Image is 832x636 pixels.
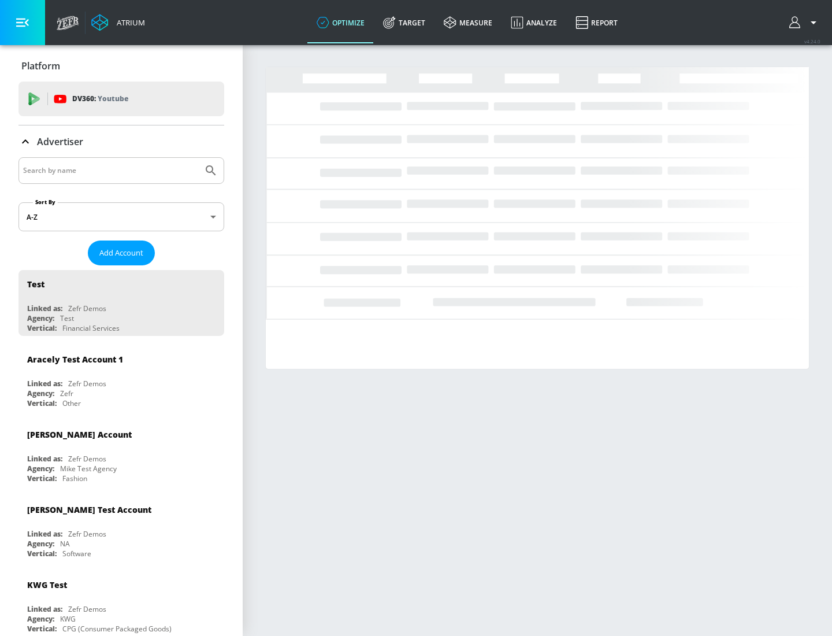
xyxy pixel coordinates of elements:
div: Test [60,313,74,323]
p: Youtube [98,93,128,105]
div: Linked as: [27,379,62,389]
div: KWG Test [27,579,67,590]
label: Sort By [33,198,58,206]
a: Analyze [502,2,566,43]
div: Advertiser [18,125,224,158]
div: [PERSON_NAME] AccountLinked as:Zefr DemosAgency:Mike Test AgencyVertical:Fashion [18,420,224,486]
div: DV360: Youtube [18,82,224,116]
div: [PERSON_NAME] Test AccountLinked as:Zefr DemosAgency:NAVertical:Software [18,496,224,561]
div: Zefr Demos [68,604,106,614]
div: Linked as: [27,604,62,614]
div: Aracely Test Account 1Linked as:Zefr DemosAgency:ZefrVertical:Other [18,345,224,411]
div: Zefr Demos [68,454,106,464]
div: Zefr [60,389,73,398]
a: Report [566,2,627,43]
div: Agency: [27,389,54,398]
input: Search by name [23,163,198,178]
span: v 4.24.0 [804,38,820,45]
div: TestLinked as:Zefr DemosAgency:TestVertical:Financial Services [18,270,224,336]
div: Zefr Demos [68,529,106,539]
div: Mike Test Agency [60,464,117,474]
div: CPG (Consumer Packaged Goods) [62,624,172,634]
a: Atrium [91,14,145,31]
a: Target [374,2,434,43]
div: Financial Services [62,323,120,333]
div: [PERSON_NAME] Account [27,429,132,440]
div: Zefr Demos [68,304,106,313]
div: Linked as: [27,304,62,313]
div: NA [60,539,70,549]
div: Agency: [27,614,54,624]
div: [PERSON_NAME] Test Account [27,504,151,515]
div: Test [27,279,44,290]
div: Agency: [27,539,54,549]
div: Vertical: [27,474,57,483]
div: Aracely Test Account 1 [27,354,123,365]
p: DV360: [72,93,128,105]
p: Advertiser [37,135,83,148]
div: Vertical: [27,323,57,333]
p: Platform [21,60,60,72]
div: Linked as: [27,529,62,539]
div: Agency: [27,464,54,474]
div: Vertical: [27,624,57,634]
div: A-Z [18,202,224,231]
button: Add Account [88,241,155,265]
div: Fashion [62,474,87,483]
a: measure [434,2,502,43]
div: Zefr Demos [68,379,106,389]
div: Agency: [27,313,54,323]
div: Vertical: [27,549,57,559]
div: Software [62,549,91,559]
div: Atrium [112,17,145,28]
a: optimize [307,2,374,43]
div: Other [62,398,81,408]
div: Vertical: [27,398,57,408]
div: Platform [18,50,224,82]
div: KWG [60,614,76,624]
span: Add Account [99,246,143,260]
div: Linked as: [27,454,62,464]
